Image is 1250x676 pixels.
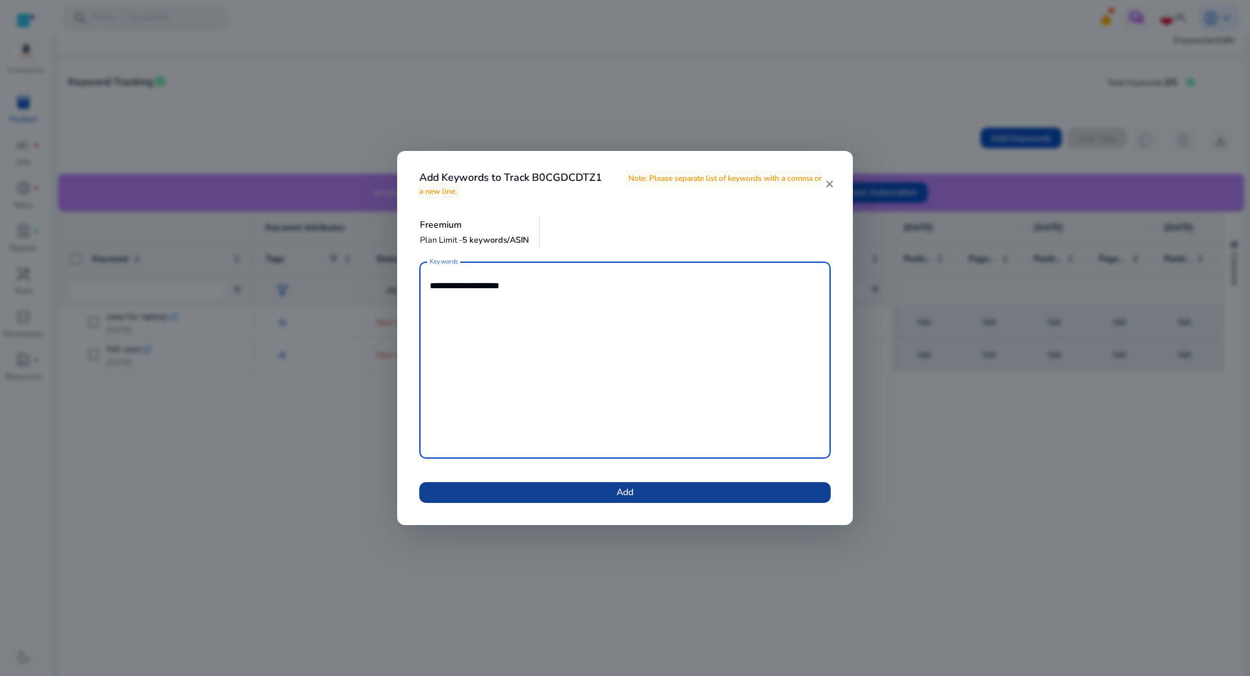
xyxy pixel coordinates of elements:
h5: Freemium [420,220,529,231]
mat-label: Keywords [430,257,458,266]
mat-icon: close [824,178,835,190]
span: 5 keywords/ASIN [462,234,529,246]
p: Plan Limit - [420,234,529,247]
span: Note: Please separate list of keywords with a comma or a new line. [419,170,822,199]
button: Add [419,482,831,503]
h4: Add Keywords to Track B0CGDCDTZ1 [419,172,824,196]
span: Add [617,485,633,499]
